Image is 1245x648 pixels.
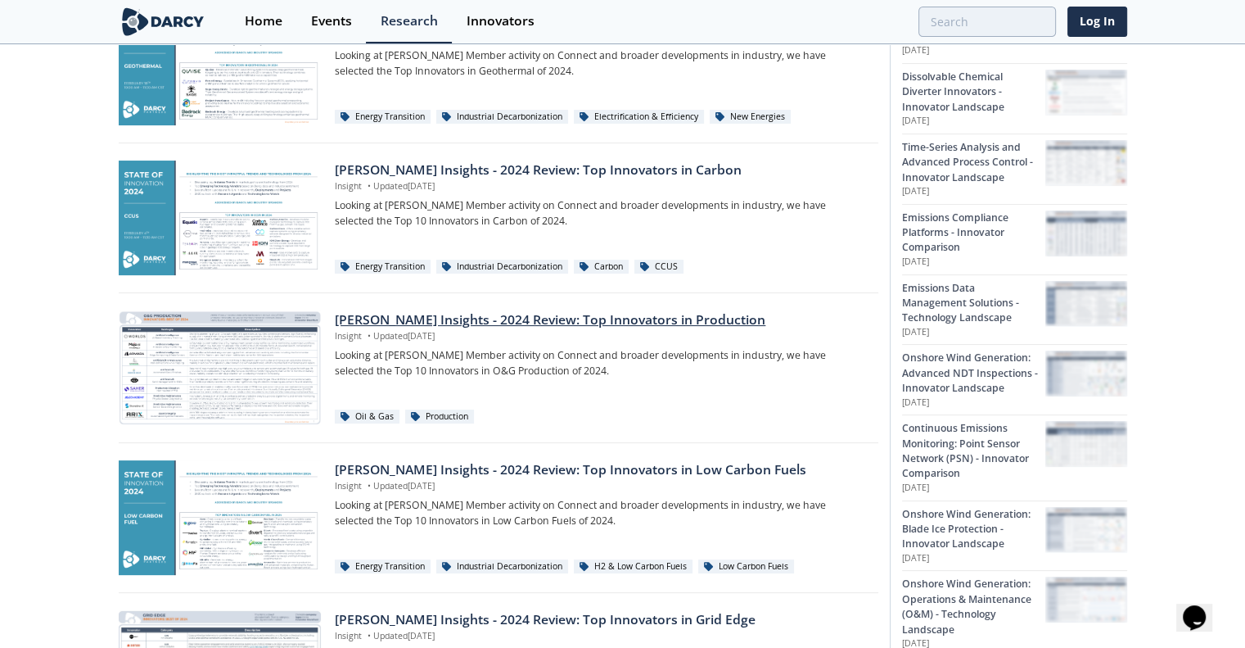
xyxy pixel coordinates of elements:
[902,482,1045,495] p: [DATE]
[902,507,1045,552] div: Onshore Wind Generation: Blade Ice Protection - Innovator Landscape
[335,610,866,630] div: [PERSON_NAME] Insights - 2024 Review: Top Innovators in Grid Edge
[245,15,282,28] div: Home
[902,577,1045,637] div: Onshore Wind Generation: Operations & Maintenance (O&M) - Technology Landscape
[335,348,866,378] p: Looking at [PERSON_NAME] Member activity on Connect and broader developments in industry, we have...
[902,501,1127,571] a: Onshore Wind Generation: Blade Ice Protection - Innovator Landscape [DATE] Onshore Wind Generatio...
[119,460,878,575] a: Darcy Insights - 2024 Review: Top Innovators in Low Carbon Fuels preview [PERSON_NAME] Insights -...
[902,344,1127,415] a: Onshore Wind Generation: Advanced NDT Inspections - Innovator Landscape [DATE] Onshore Wind Gener...
[335,48,866,79] p: Looking at [PERSON_NAME] Member activity on Connect and broader developments in industry, we have...
[1176,582,1229,632] iframe: chat widget
[710,110,791,125] div: New Energies
[634,260,683,274] div: CCUS
[698,560,794,574] div: Low Carbon Fuels
[902,185,1045,198] p: [DATE]
[364,630,373,641] span: •
[335,330,866,343] p: Insight Updated [DATE]
[119,161,878,275] a: Darcy Insights - 2024 Review: Top Innovators in Carbon preview [PERSON_NAME] Insights - 2024 Revi...
[335,630,866,643] p: Insight Updated [DATE]
[902,70,1045,115] div: Dissolvable Chemical Diverter Innovators - Innovator Landscape
[902,44,1045,57] p: [DATE]
[902,256,1045,269] p: [DATE]
[918,7,1056,37] input: Advanced Search
[436,110,568,125] div: Industrial Decarbonization
[574,110,704,125] div: Electrification & Efficiency
[335,310,866,330] div: [PERSON_NAME] Insights - 2024 Review: Top Innovators in Production
[335,110,431,125] div: Energy Transition
[902,421,1045,482] div: Continuous Emissions Monitoring: Point Sensor Network (PSN) - Innovator Comparison
[902,63,1127,134] a: Dissolvable Chemical Diverter Innovators - Innovator Landscape [DATE] Dissolvable Chemical Divert...
[902,204,1127,274] a: Emissions Compliance Platforms - Innovator Comparison [DATE] Emissions Compliance Platforms - Inn...
[335,498,866,528] p: Looking at [PERSON_NAME] Member activity on Connect and broader developments in industry, we have...
[902,552,1045,565] p: [DATE]
[335,161,866,180] div: [PERSON_NAME] Insights - 2024 Review: Top Innovators in Carbon
[405,410,474,424] div: Production
[902,415,1127,500] a: Continuous Emissions Monitoring: Point Sensor Network (PSN) - Innovator Comparison [DATE] Continu...
[335,460,866,480] div: [PERSON_NAME] Insights - 2024 Review: Top Innovators in Low Carbon Fuels
[335,410,399,424] div: Oil & Gas
[119,310,878,425] a: Darcy Insights - 2024 Review: Top Innovators in Production preview [PERSON_NAME] Insights - 2024 ...
[902,115,1045,128] p: [DATE]
[467,15,535,28] div: Innovators
[364,330,373,342] span: •
[902,351,1045,396] div: Onshore Wind Generation: Advanced NDT Inspections - Innovator Landscape
[902,134,1127,204] a: Time-Series Analysis and Advanced Process Control - Innovator Landscape [DATE] Time-Series Analys...
[119,7,208,36] img: logo-wide.svg
[902,281,1045,326] div: Emissions Data Management Solutions - Technology Landscape
[902,397,1045,410] p: [DATE]
[119,11,878,125] a: Darcy Insights - 2024 Review: Top Innovators in Geothermal preview [PERSON_NAME] Insights - 2024 ...
[381,15,438,28] div: Research
[902,211,1045,256] div: Emissions Compliance Platforms - Innovator Comparison
[335,198,866,229] p: Looking at [PERSON_NAME] Member activity on Connect and broader developments in industry, we have...
[335,560,431,574] div: Energy Transition
[902,274,1127,345] a: Emissions Data Management Solutions - Technology Landscape [DATE] Emissions Data Management Solut...
[574,560,692,574] div: H2 & Low Carbon Fuels
[436,260,568,274] div: Industrial Decarbonization
[364,480,373,492] span: •
[335,180,866,193] p: Insight Updated [DATE]
[436,560,568,574] div: Industrial Decarbonization
[364,180,373,192] span: •
[902,140,1045,185] div: Time-Series Analysis and Advanced Process Control - Innovator Landscape
[311,15,352,28] div: Events
[574,260,629,274] div: Carbon
[902,326,1045,339] p: [DATE]
[335,480,866,493] p: Insight Updated [DATE]
[335,260,431,274] div: Energy Transition
[1067,7,1127,37] a: Log In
